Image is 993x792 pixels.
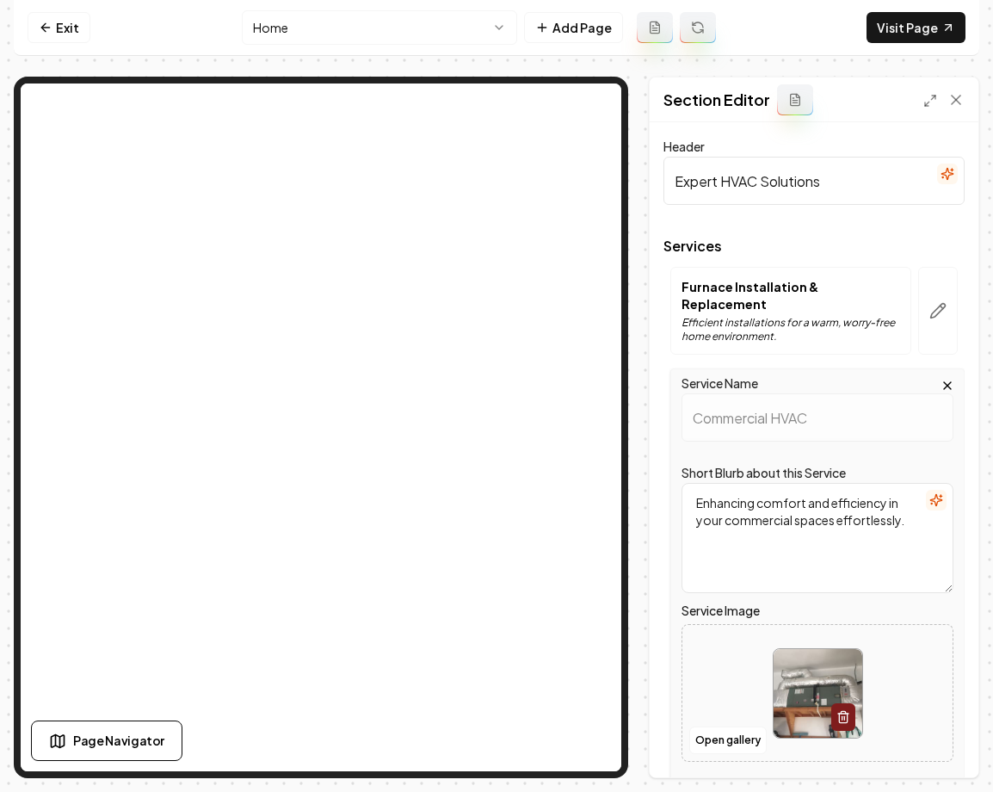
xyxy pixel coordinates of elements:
[774,649,862,738] img: image
[31,721,182,761] button: Page Navigator
[682,465,846,480] label: Short Blurb about this Service
[682,316,900,343] p: Efficient installations for a warm, worry-free home environment.
[689,727,767,754] button: Open gallery
[637,12,673,43] button: Add admin page prompt
[682,375,758,391] label: Service Name
[777,84,813,115] button: Add admin section prompt
[867,12,965,43] a: Visit Page
[682,278,900,312] p: Furnace Installation & Replacement
[682,393,953,442] input: Service Name
[28,12,90,43] a: Exit
[663,139,705,154] label: Header
[524,12,623,43] button: Add Page
[663,157,965,205] input: Header
[73,732,164,750] span: Page Navigator
[663,239,965,253] span: Services
[663,88,770,112] h2: Section Editor
[682,600,953,621] label: Service Image
[680,12,716,43] button: Regenerate page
